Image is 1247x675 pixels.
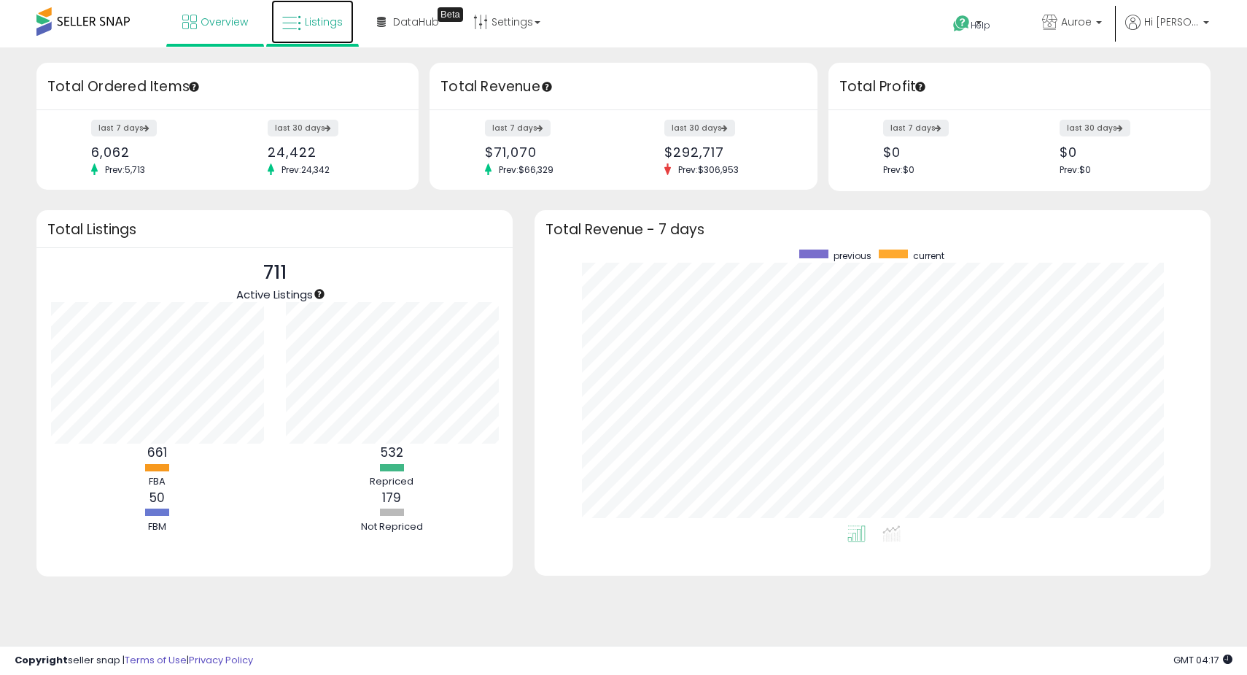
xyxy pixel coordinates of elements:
b: 661 [147,444,167,461]
div: Tooltip anchor [438,7,463,22]
h3: Total Profit [839,77,1200,97]
b: 50 [149,489,165,506]
a: Hi [PERSON_NAME] [1125,15,1209,47]
span: Prev: $306,953 [671,163,746,176]
span: Help [971,19,990,31]
div: FBM [114,520,201,534]
div: Not Repriced [348,520,435,534]
div: Tooltip anchor [540,80,553,93]
span: Prev: $0 [1060,163,1091,176]
div: FBA [114,475,201,489]
label: last 30 days [268,120,338,136]
div: Tooltip anchor [187,80,201,93]
span: Prev: $66,329 [492,163,561,176]
span: DataHub [393,15,439,29]
span: Prev: $0 [883,163,914,176]
div: $292,717 [664,144,792,160]
div: $71,070 [485,144,613,160]
span: Prev: 24,342 [274,163,337,176]
b: 532 [381,444,403,461]
div: 6,062 [91,144,217,160]
h3: Total Revenue - 7 days [545,224,1200,235]
label: last 30 days [1060,120,1130,136]
p: 711 [236,259,313,287]
div: Tooltip anchor [914,80,927,93]
span: previous [834,250,871,262]
label: last 7 days [485,120,551,136]
span: Auroe [1061,15,1092,29]
div: Repriced [348,475,435,489]
b: 179 [382,489,401,506]
div: Tooltip anchor [313,288,326,301]
a: Help [941,4,1019,47]
label: last 7 days [91,120,157,136]
span: Overview [201,15,248,29]
span: Listings [305,15,343,29]
h3: Total Listings [47,224,502,235]
span: Active Listings [236,287,313,302]
label: last 7 days [883,120,949,136]
div: $0 [883,144,1009,160]
span: current [913,250,944,262]
h3: Total Revenue [440,77,807,97]
span: Hi [PERSON_NAME] [1144,15,1199,29]
div: 24,422 [268,144,393,160]
span: Prev: 5,713 [98,163,152,176]
h3: Total Ordered Items [47,77,408,97]
div: $0 [1060,144,1185,160]
label: last 30 days [664,120,735,136]
i: Get Help [952,15,971,33]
